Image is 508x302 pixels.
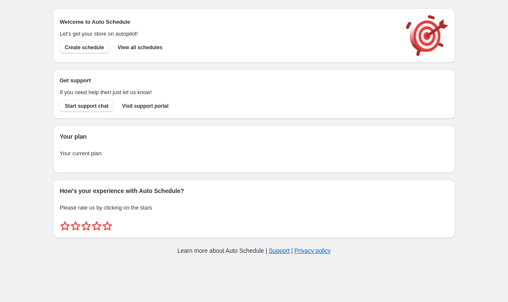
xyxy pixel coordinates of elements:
span: Visit support portal [122,103,168,109]
a: Start support chat [60,100,113,112]
p: Learn more about Auto Schedule | | [177,246,331,255]
h2: Welcome to Auto Schedule [60,18,398,26]
h2: How's your experience with Auto Schedule? [60,187,448,195]
h2: Get support [60,76,398,85]
a: Visit support portal [117,100,174,112]
p: Let's get your store on autopilot! [60,30,398,38]
h2: Your plan [60,132,448,141]
button: Create schedule [60,42,109,53]
button: View all schedules [113,42,168,53]
p: Your current plan: [60,149,448,158]
p: If you need help then just let us know! [60,88,398,97]
p: Please rate us by clicking on the stars [60,204,448,212]
span: View all schedules [118,44,163,51]
span: Start support chat [65,103,108,109]
a: Support [269,247,290,254]
a: Privacy policy [295,247,331,254]
span: Create schedule [65,44,104,51]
